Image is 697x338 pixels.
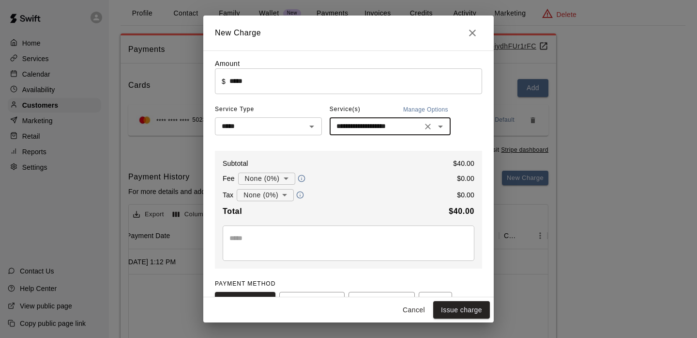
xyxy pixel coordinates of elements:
[237,186,294,204] div: None (0%)
[463,23,482,43] button: Close
[449,207,474,215] b: $ 40.00
[223,207,242,215] b: Total
[203,16,494,50] h2: New Charge
[457,190,474,200] p: $ 0.00
[434,120,447,133] button: Open
[305,120,318,133] button: Open
[388,296,407,309] span: New
[433,301,490,319] button: Issue charge
[398,301,429,319] button: Cancel
[348,292,415,313] button: WALLET New
[401,102,451,117] button: Manage Options
[457,174,474,183] p: $ 0.00
[238,170,295,188] div: None (0%)
[279,292,345,313] button: POINT OF SALE
[287,295,337,310] span: POINT OF SALE
[215,60,240,67] label: Amount
[215,280,275,287] span: PAYMENT METHOD
[453,159,474,168] p: $ 40.00
[419,292,452,313] button: CASH
[426,295,444,310] span: CASH
[223,159,248,168] p: Subtotal
[215,102,322,117] span: Service Type
[356,295,407,310] span: WALLET
[223,174,235,183] p: Fee
[215,292,275,313] button: CREDIT CARD
[330,102,361,117] span: Service(s)
[223,295,268,310] span: CREDIT CARD
[223,190,233,200] p: Tax
[421,120,435,133] button: Clear
[222,77,226,86] p: $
